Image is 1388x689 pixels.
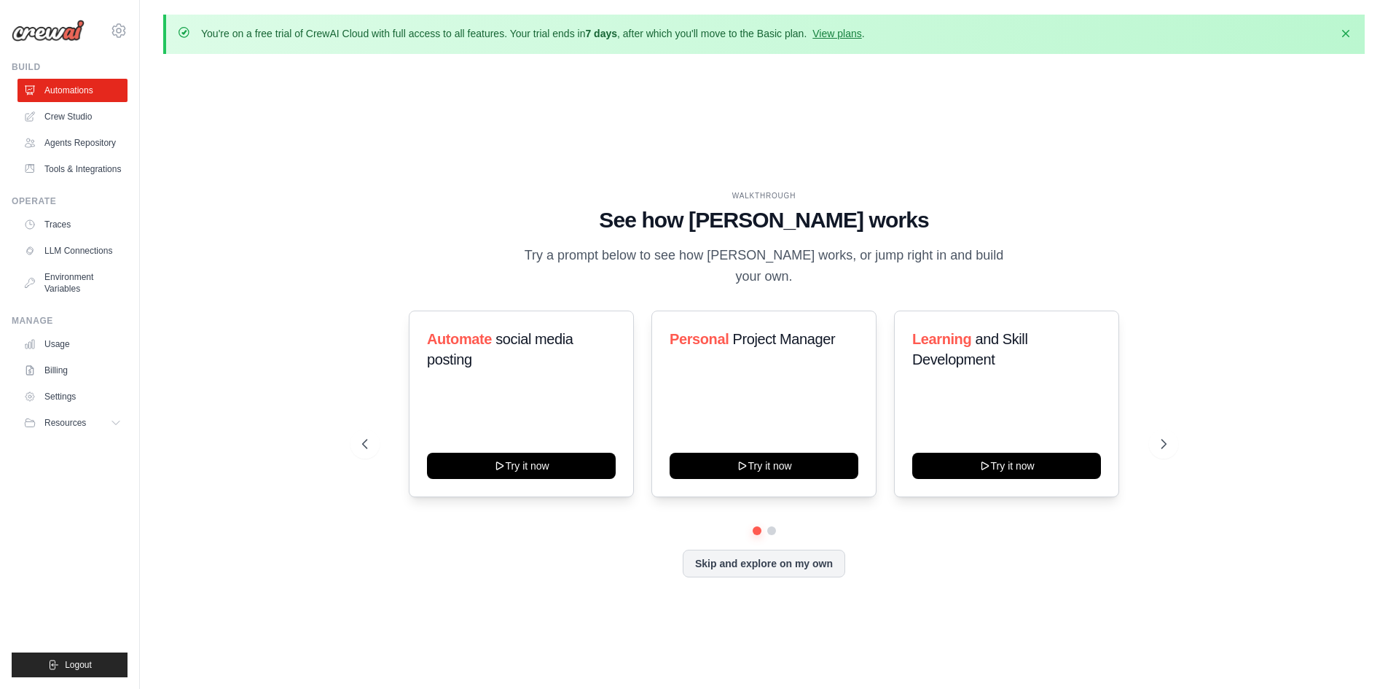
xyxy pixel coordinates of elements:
[670,331,729,347] span: Personal
[585,28,617,39] strong: 7 days
[912,331,971,347] span: Learning
[12,61,128,73] div: Build
[519,245,1009,288] p: Try a prompt below to see how [PERSON_NAME] works, or jump right in and build your own.
[17,239,128,262] a: LLM Connections
[17,359,128,382] a: Billing
[65,659,92,671] span: Logout
[670,453,858,479] button: Try it now
[12,653,128,677] button: Logout
[17,157,128,181] a: Tools & Integrations
[17,213,128,236] a: Traces
[17,105,128,128] a: Crew Studio
[427,331,492,347] span: Automate
[17,332,128,356] a: Usage
[17,411,128,435] button: Resources
[12,20,85,42] img: Logo
[17,385,128,408] a: Settings
[427,453,616,479] button: Try it now
[44,417,86,429] span: Resources
[17,131,128,155] a: Agents Repository
[427,331,573,367] span: social media posting
[683,550,845,577] button: Skip and explore on my own
[12,315,128,327] div: Manage
[362,190,1167,201] div: WALKTHROUGH
[12,195,128,207] div: Operate
[17,265,128,300] a: Environment Variables
[201,26,865,41] p: You're on a free trial of CrewAI Cloud with full access to all features. Your trial ends in , aft...
[17,79,128,102] a: Automations
[812,28,861,39] a: View plans
[362,207,1167,233] h1: See how [PERSON_NAME] works
[912,453,1101,479] button: Try it now
[732,331,835,347] span: Project Manager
